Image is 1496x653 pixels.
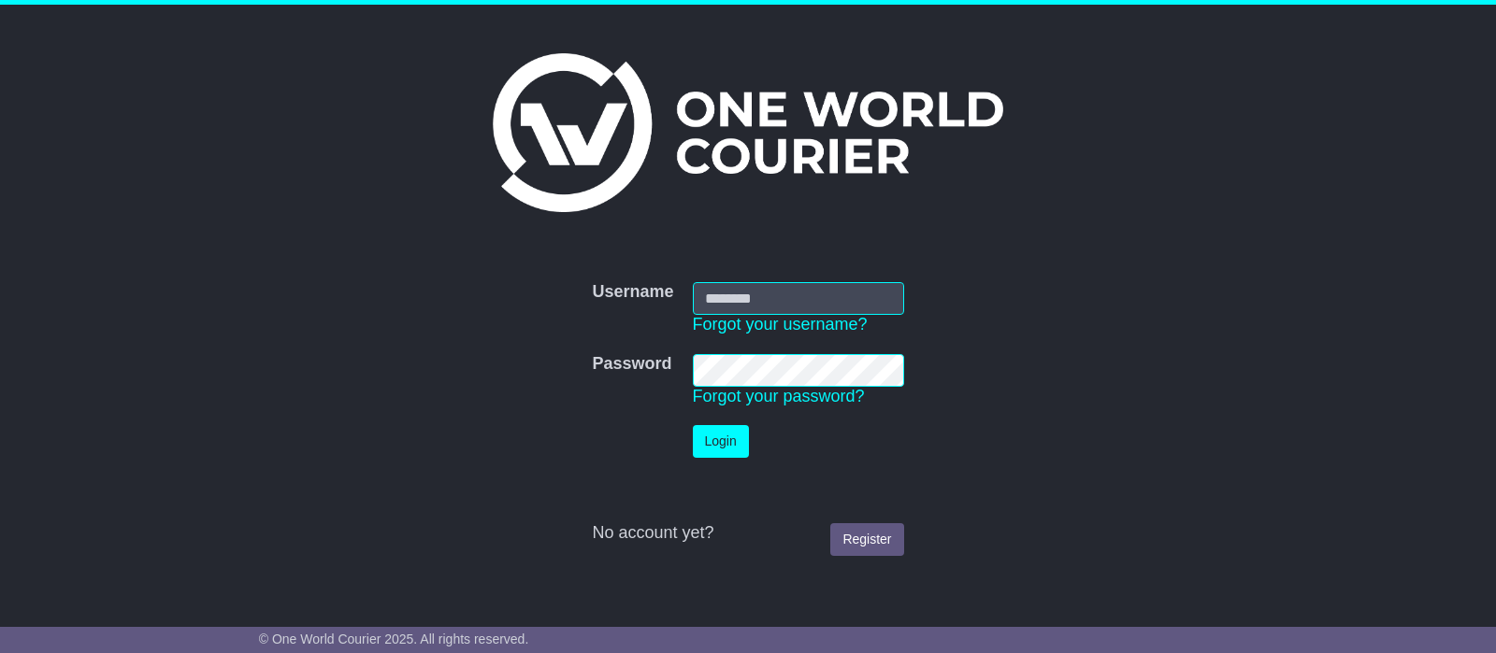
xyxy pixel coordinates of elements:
[592,354,671,375] label: Password
[592,282,673,303] label: Username
[592,523,903,544] div: No account yet?
[493,53,1003,212] img: One World
[693,315,868,334] a: Forgot your username?
[693,425,749,458] button: Login
[830,523,903,556] a: Register
[259,632,529,646] span: © One World Courier 2025. All rights reserved.
[693,387,865,405] a: Forgot your password?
